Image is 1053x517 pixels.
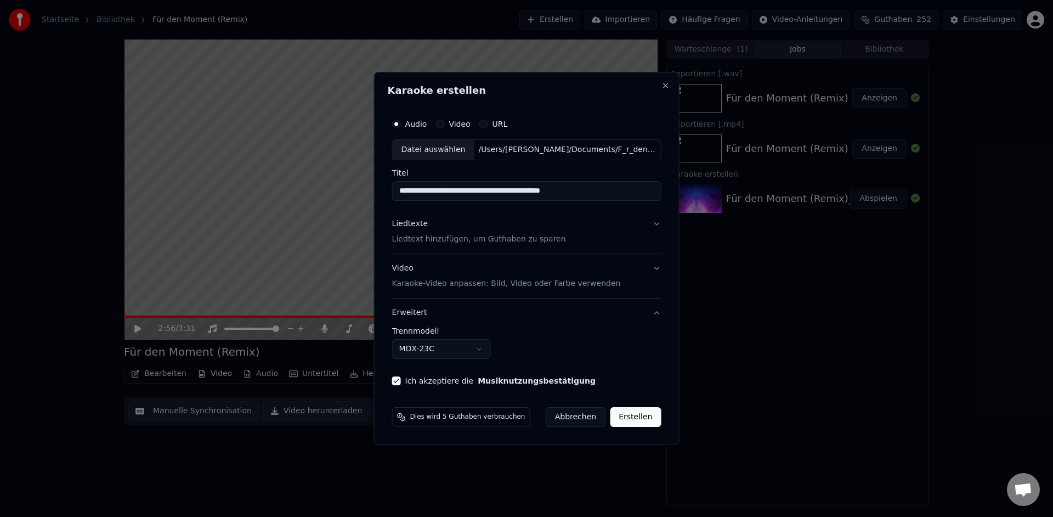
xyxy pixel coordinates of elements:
div: Datei auswählen [393,140,474,160]
button: Erstellen [610,407,661,427]
div: /Users/[PERSON_NAME]/Documents/F_r_den_Moment_e3f142f7-66a9-4be5-96dd-aaec6976942e.wav [474,144,660,155]
label: Trennmodell [392,327,661,335]
button: Ich akzeptiere die [478,377,596,385]
span: Dies wird 5 Guthaben verbrauchen [410,413,525,422]
button: Abbrechen [546,407,605,427]
div: Liedtexte [392,218,428,229]
p: Liedtext hinzufügen, um Guthaben zu sparen [392,234,566,245]
label: URL [492,120,508,128]
p: Karaoke-Video anpassen: Bild, Video oder Farbe verwenden [392,278,621,289]
h2: Karaoke erstellen [388,86,666,95]
button: LiedtexteLiedtext hinzufügen, um Guthaben zu sparen [392,210,661,254]
button: VideoKaraoke-Video anpassen: Bild, Video oder Farbe verwenden [392,254,661,298]
div: Video [392,263,621,289]
button: Erweitert [392,299,661,327]
div: Erweitert [392,327,661,368]
label: Titel [392,169,661,177]
label: Video [449,120,470,128]
label: Ich akzeptiere die [405,377,596,385]
label: Audio [405,120,427,128]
